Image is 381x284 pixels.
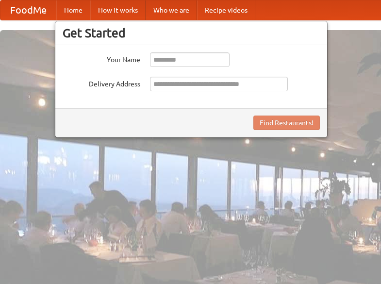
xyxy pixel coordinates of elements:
[63,52,140,65] label: Your Name
[63,77,140,89] label: Delivery Address
[197,0,255,20] a: Recipe videos
[0,0,56,20] a: FoodMe
[90,0,146,20] a: How it works
[146,0,197,20] a: Who we are
[56,0,90,20] a: Home
[253,116,320,130] button: Find Restaurants!
[63,26,320,40] h3: Get Started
